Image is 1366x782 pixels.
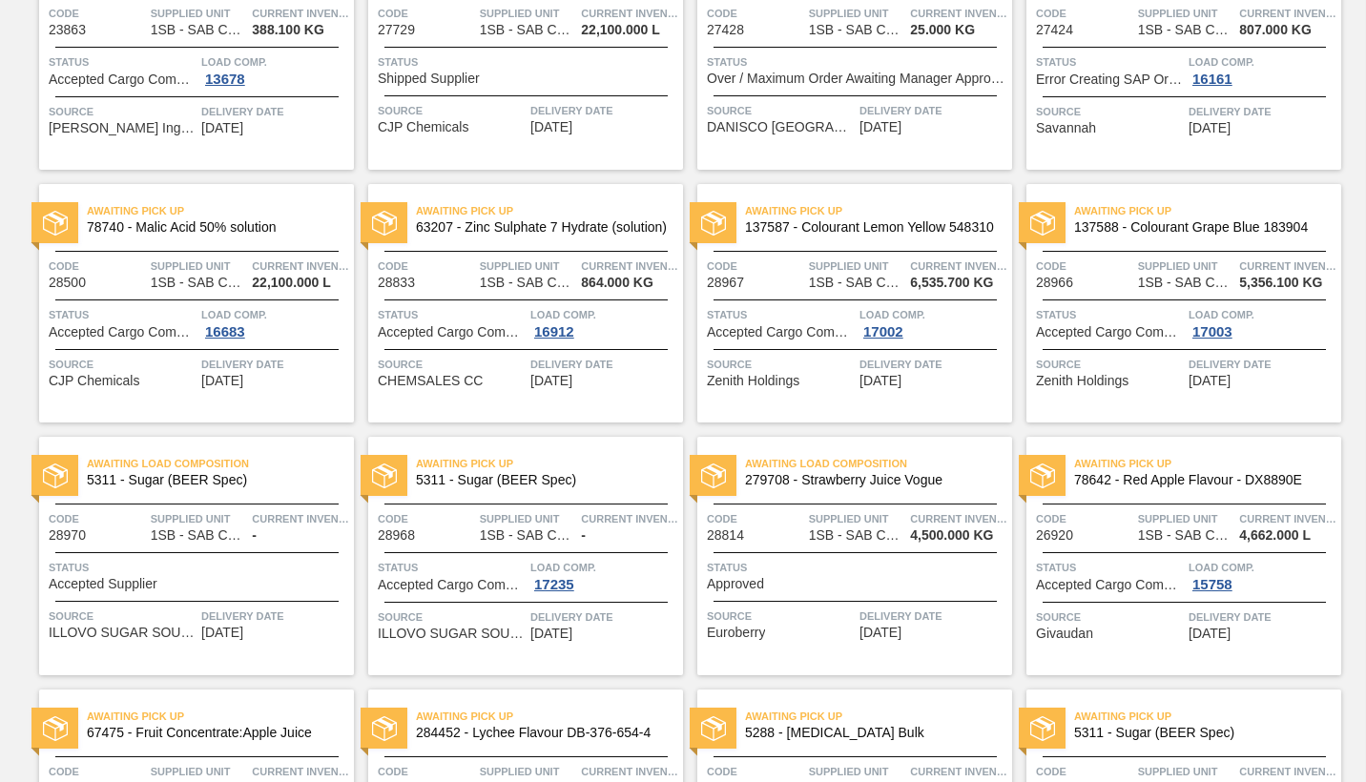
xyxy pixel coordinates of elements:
[1074,726,1326,740] span: 5311 - Sugar (BEER Spec)
[252,762,349,781] span: Current inventory
[201,305,349,340] a: Load Comp.16683
[1239,276,1322,290] span: 5,356.100 KG
[1189,305,1336,324] span: Load Comp.
[354,437,683,675] a: statusAwaiting Pick Up5311 - Sugar (BEER Spec)Code28968Supplied Unit1SB - SAB Chamdor BreweryCurr...
[1036,762,1133,781] span: Code
[910,23,975,37] span: 25.000 KG
[581,257,678,276] span: Current inventory
[1189,52,1336,87] a: Load Comp.16161
[416,473,668,487] span: 5311 - Sugar (BEER Spec)
[1239,4,1336,23] span: Current inventory
[1036,558,1184,577] span: Status
[745,201,1012,220] span: Awaiting Pick Up
[252,509,349,528] span: Current inventory
[859,101,1007,120] span: Delivery Date
[87,201,354,220] span: Awaiting Pick Up
[151,4,248,23] span: Supplied Unit
[707,4,804,23] span: Code
[252,257,349,276] span: Current inventory
[859,120,901,134] span: 04/24/2025
[530,305,678,324] span: Load Comp.
[1036,578,1184,592] span: Accepted Cargo Composition
[1074,220,1326,235] span: 137588 - Colourant Grape Blue 183904
[1036,528,1073,543] span: 26920
[707,626,765,640] span: Euroberry
[1138,509,1235,528] span: Supplied Unit
[49,121,197,135] span: Kerry Ingredients
[581,276,653,290] span: 864.000 KG
[201,607,349,626] span: Delivery Date
[707,101,855,120] span: Source
[1189,305,1336,340] a: Load Comp.17003
[201,374,243,388] span: 06/05/2025
[480,4,577,23] span: Supplied Unit
[1036,23,1073,37] span: 27424
[707,276,744,290] span: 28967
[859,305,1007,324] span: Load Comp.
[1138,528,1233,543] span: 1SB - SAB Chamdor Brewery
[1189,577,1236,592] div: 15758
[745,726,997,740] span: 5288 - Dextrose Bulk
[530,324,578,340] div: 16912
[49,607,197,626] span: Source
[859,607,1007,626] span: Delivery Date
[378,374,483,388] span: CHEMSALES CC
[683,184,1012,422] a: statusAwaiting Pick Up137587 - Colourant Lemon Yellow 548310Code28967Supplied Unit1SB - SAB Chamd...
[1030,211,1055,236] img: status
[1239,528,1311,543] span: 4,662.000 L
[1036,52,1184,72] span: Status
[480,509,577,528] span: Supplied Unit
[707,577,764,591] span: Approved
[530,627,572,641] span: 06/08/2025
[530,558,678,577] span: Load Comp.
[910,276,993,290] span: 6,535.700 KG
[1036,121,1096,135] span: Savannah
[201,52,349,72] span: Load Comp.
[151,762,248,781] span: Supplied Unit
[707,305,855,324] span: Status
[1036,305,1184,324] span: Status
[416,220,668,235] span: 63207 - Zinc Sulphate 7 Hydrate (solution)
[252,23,324,37] span: 388.100 KG
[707,325,855,340] span: Accepted Cargo Composition
[87,473,339,487] span: 5311 - Sugar (BEER Spec)
[43,211,68,236] img: status
[707,120,855,134] span: DANISCO SOUTH AFRICA (PTY) LTD
[480,257,577,276] span: Supplied Unit
[1239,509,1336,528] span: Current inventory
[378,558,526,577] span: Status
[201,324,249,340] div: 16683
[1189,102,1336,121] span: Delivery Date
[859,626,901,640] span: 06/09/2025
[49,509,146,528] span: Code
[378,72,480,86] span: Shipped Supplier
[87,726,339,740] span: 67475 - Fruit Concentrate:Apple Juice
[480,276,575,290] span: 1SB - SAB Chamdor Brewery
[378,355,526,374] span: Source
[49,528,86,543] span: 28970
[49,4,146,23] span: Code
[43,463,68,488] img: status
[49,102,197,121] span: Source
[49,626,197,640] span: ILLOVO SUGAR SOUTH AFRICA PTY LTD
[1138,23,1233,37] span: 1SB - SAB Chamdor Brewery
[1036,102,1184,121] span: Source
[581,528,586,543] span: -
[1074,707,1341,726] span: Awaiting Pick Up
[378,578,526,592] span: Accepted Cargo Composition
[1012,184,1341,422] a: statusAwaiting Pick Up137588 - Colourant Grape Blue 183904Code28966Supplied Unit1SB - SAB Chamdor...
[1239,23,1312,37] span: 807.000 KG
[480,762,577,781] span: Supplied Unit
[378,120,468,134] span: CJP Chemicals
[378,627,526,641] span: ILLOVO SUGAR SOUTH AFRICA PTY LTD
[378,325,526,340] span: Accepted Cargo Composition
[581,23,660,37] span: 22,100.000 L
[701,211,726,236] img: status
[859,374,901,388] span: 06/08/2025
[859,355,1007,374] span: Delivery Date
[1030,463,1055,488] img: status
[378,276,415,290] span: 28833
[151,509,248,528] span: Supplied Unit
[707,509,804,528] span: Code
[25,184,354,422] a: statusAwaiting Pick Up78740 - Malic Acid 50% solutionCode28500Supplied Unit1SB - SAB Chamdor Brew...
